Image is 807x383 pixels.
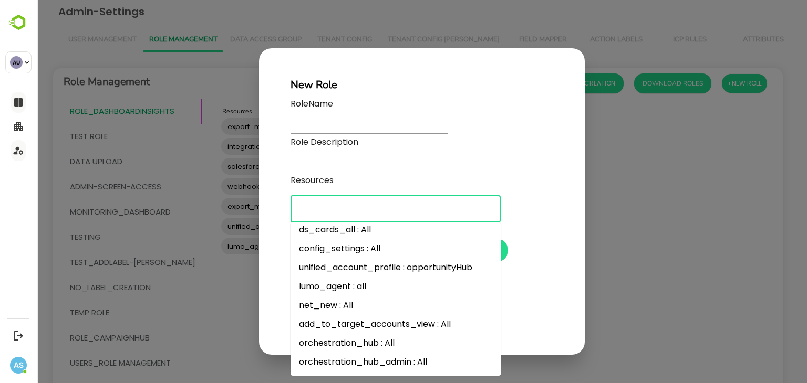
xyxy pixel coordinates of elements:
[11,328,25,343] button: Logout
[254,296,464,315] li: net_new : All
[254,174,297,187] label: Resources
[254,98,411,110] label: RoleName
[254,315,464,334] li: add_to_target_accounts_view : All
[254,239,464,258] li: config_settings : All
[254,220,464,239] li: ds_cards_all : All
[254,334,464,353] li: orchestration_hub : All
[254,77,516,93] h2: New Role
[254,136,411,148] label: Role Description
[254,353,464,371] li: orchestration_hub_admin : All
[5,13,32,33] img: BambooboxLogoMark.f1c84d78b4c51b1a7b5f700c9845e183.svg
[10,56,23,69] div: AU
[10,357,27,374] div: AS
[254,258,464,277] li: unified_account_profile : opportunityHub
[254,277,464,296] li: lumo_agent : all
